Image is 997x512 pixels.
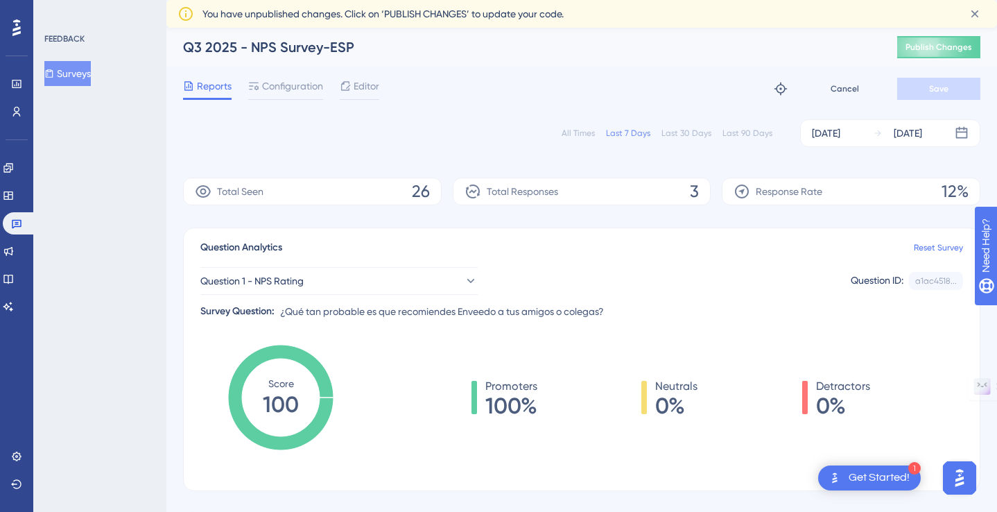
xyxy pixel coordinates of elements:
[803,78,886,100] button: Cancel
[487,183,558,200] span: Total Responses
[849,470,910,486] div: Get Started!
[606,128,650,139] div: Last 7 Days
[756,183,822,200] span: Response Rate
[939,457,980,499] iframe: UserGuiding AI Assistant Launcher
[816,395,870,417] span: 0%
[851,272,903,290] div: Question ID:
[942,180,969,203] span: 12%
[897,78,980,100] button: Save
[412,180,430,203] span: 26
[897,36,980,58] button: Publish Changes
[200,267,478,295] button: Question 1 - NPS Rating
[197,78,232,94] span: Reports
[812,125,840,142] div: [DATE]
[200,239,282,256] span: Question Analytics
[816,378,870,395] span: Detractors
[894,125,922,142] div: [DATE]
[217,183,263,200] span: Total Seen
[655,378,697,395] span: Neutrals
[818,466,921,490] div: Open Get Started! checklist, remaining modules: 1
[905,42,972,53] span: Publish Changes
[722,128,772,139] div: Last 90 Days
[908,462,921,475] div: 1
[183,37,862,57] div: Q3 2025 - NPS Survey-ESP
[268,378,294,389] tspan: Score
[655,395,697,417] span: 0%
[200,273,304,289] span: Question 1 - NPS Rating
[915,275,957,287] div: a1ac4518...
[929,83,948,94] span: Save
[202,6,564,22] span: You have unpublished changes. Click on ‘PUBLISH CHANGES’ to update your code.
[280,303,604,320] span: ¿Qué tan probable es que recomiendes Enveedo a tus amigos o colegas?
[44,33,85,44] div: FEEDBACK
[831,83,859,94] span: Cancel
[262,78,323,94] span: Configuration
[914,242,963,253] a: Reset Survey
[263,391,299,418] tspan: 100
[200,303,275,320] div: Survey Question:
[562,128,595,139] div: All Times
[33,3,87,20] span: Need Help?
[826,470,843,486] img: launcher-image-alternative-text
[661,128,711,139] div: Last 30 Days
[485,395,537,417] span: 100%
[354,78,379,94] span: Editor
[690,180,699,203] span: 3
[485,378,537,395] span: Promoters
[44,61,91,86] button: Surveys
